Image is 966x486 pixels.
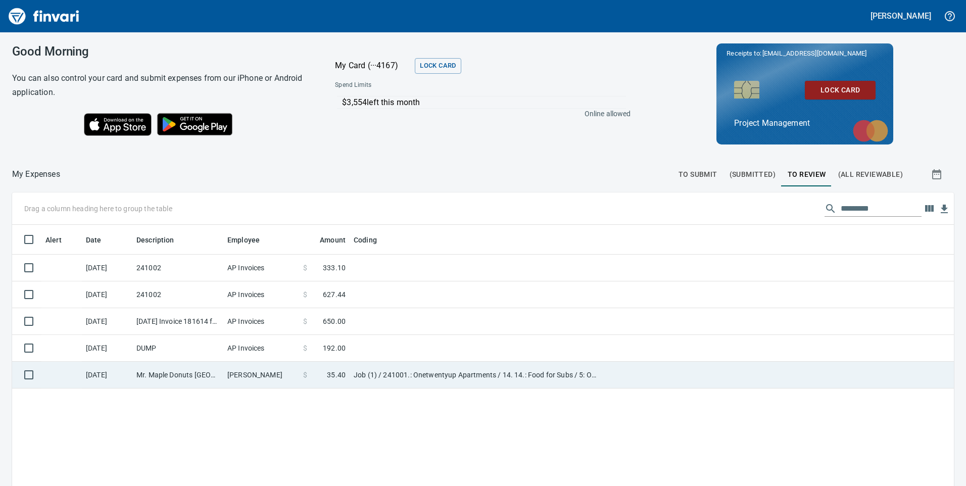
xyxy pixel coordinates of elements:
[6,4,82,28] img: Finvari
[922,201,937,216] button: Choose columns to display
[223,335,299,362] td: AP Invoices
[354,234,390,246] span: Coding
[868,8,934,24] button: [PERSON_NAME]
[323,263,346,273] span: 333.10
[303,289,307,300] span: $
[12,168,60,180] nav: breadcrumb
[813,84,867,96] span: Lock Card
[937,202,952,217] button: Download table
[82,308,132,335] td: [DATE]
[838,168,903,181] span: (All Reviewable)
[132,335,223,362] td: DUMP
[82,281,132,308] td: [DATE]
[727,48,883,59] p: Receipts to:
[303,370,307,380] span: $
[12,168,60,180] p: My Expenses
[323,343,346,353] span: 192.00
[303,343,307,353] span: $
[335,80,500,90] span: Spend Limits
[327,109,631,119] p: Online allowed
[350,362,602,388] td: Job (1) / 241001.: Onetwentyup Apartments / 14. 14.: Food for Subs / 5: Other
[327,370,346,380] span: 35.40
[86,234,102,246] span: Date
[320,234,346,246] span: Amount
[223,308,299,335] td: AP Invoices
[84,113,152,136] img: Download on the App Store
[323,316,346,326] span: 650.00
[132,281,223,308] td: 241002
[805,81,876,100] button: Lock Card
[132,308,223,335] td: [DATE] Invoice 181614 from Brothers Concrete Cutting Inc (1-10127)
[223,255,299,281] td: AP Invoices
[223,362,299,388] td: [PERSON_NAME]
[922,162,954,186] button: Show transactions within a particular date range
[871,11,931,21] h5: [PERSON_NAME]
[132,255,223,281] td: 241002
[132,362,223,388] td: Mr. Maple Donuts [GEOGRAPHIC_DATA] [GEOGRAPHIC_DATA]
[82,335,132,362] td: [DATE]
[342,96,625,109] p: $3,554 left this month
[227,234,273,246] span: Employee
[761,48,867,58] span: [EMAIL_ADDRESS][DOMAIN_NAME]
[136,234,174,246] span: Description
[788,168,826,181] span: To Review
[335,60,411,72] p: My Card (···4167)
[82,362,132,388] td: [DATE]
[82,255,132,281] td: [DATE]
[679,168,717,181] span: To Submit
[323,289,346,300] span: 627.44
[223,281,299,308] td: AP Invoices
[12,71,310,100] h6: You can also control your card and submit expenses from our iPhone or Android application.
[45,234,75,246] span: Alert
[734,117,876,129] p: Project Management
[24,204,172,214] p: Drag a column heading here to group the table
[12,44,310,59] h3: Good Morning
[730,168,776,181] span: (Submitted)
[152,108,238,141] img: Get it on Google Play
[303,263,307,273] span: $
[354,234,377,246] span: Coding
[307,234,346,246] span: Amount
[86,234,115,246] span: Date
[227,234,260,246] span: Employee
[303,316,307,326] span: $
[420,60,456,72] span: Lock Card
[136,234,187,246] span: Description
[415,58,461,74] button: Lock Card
[45,234,62,246] span: Alert
[848,115,893,147] img: mastercard.svg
